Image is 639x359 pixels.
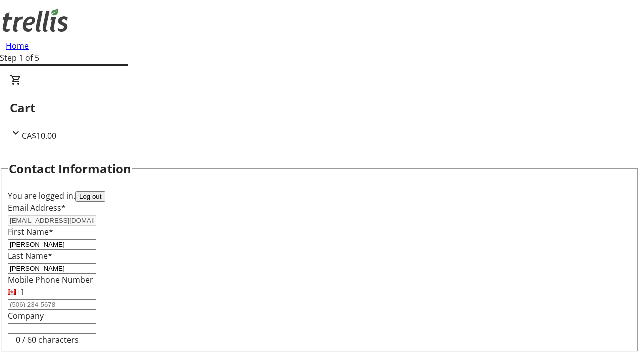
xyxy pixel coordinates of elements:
label: First Name* [8,226,53,237]
button: Log out [75,191,105,202]
label: Company [8,310,44,321]
tr-character-limit: 0 / 60 characters [16,334,79,345]
label: Last Name* [8,250,52,261]
div: CartCA$10.00 [10,74,629,142]
label: Mobile Phone Number [8,274,93,285]
span: CA$10.00 [22,130,56,141]
label: Email Address* [8,202,66,213]
h2: Contact Information [9,160,131,178]
h2: Cart [10,99,629,117]
input: (506) 234-5678 [8,299,96,310]
div: You are logged in. [8,190,631,202]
